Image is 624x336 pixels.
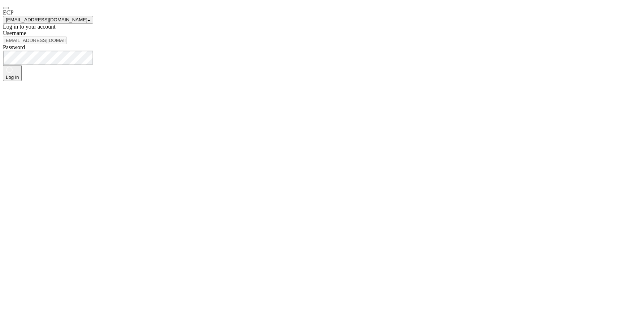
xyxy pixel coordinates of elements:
div: [EMAIL_ADDRESS][DOMAIN_NAME] [6,17,90,22]
div: Log in to your account [3,24,621,30]
div: ECP [3,9,621,16]
div: Popover menu [3,16,621,24]
button: Log in [3,65,22,81]
div: Loading [6,66,13,75]
label: Username [3,30,26,36]
label: Password [3,44,25,50]
div: Log in [6,66,19,80]
button: Go to dashboard [3,7,9,9]
button: Open user account details [3,16,93,24]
